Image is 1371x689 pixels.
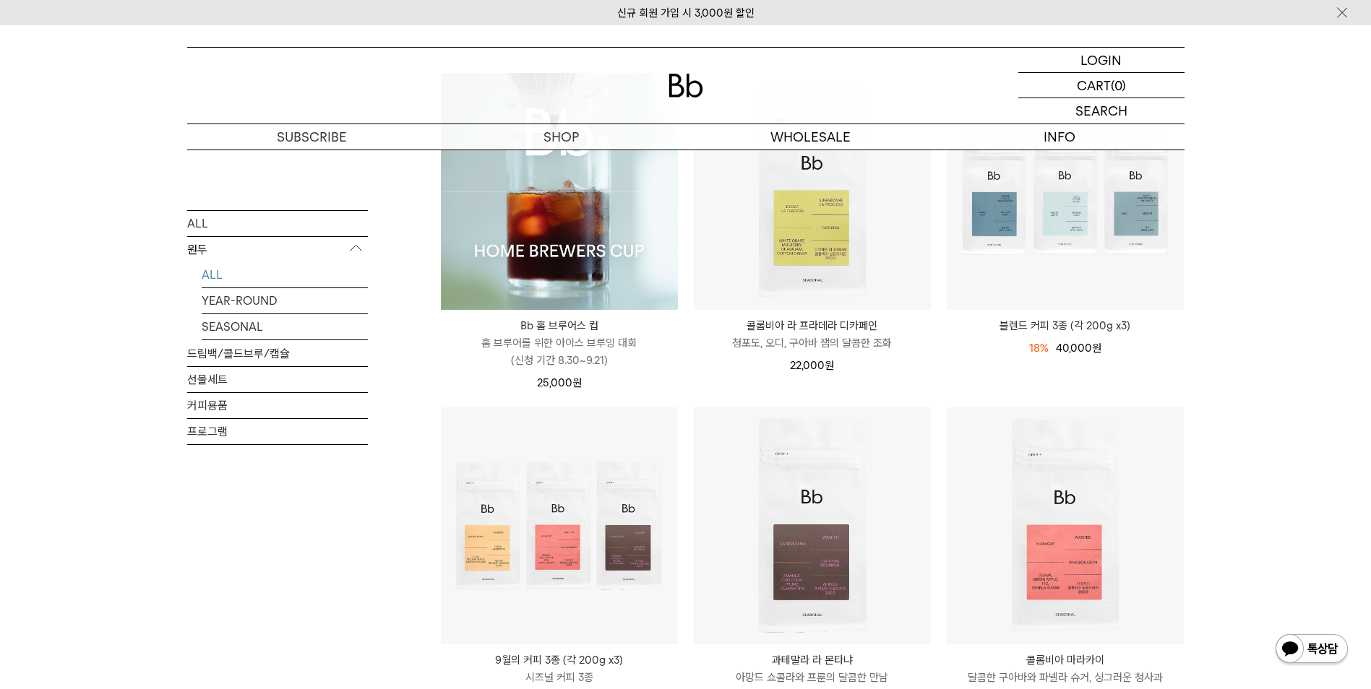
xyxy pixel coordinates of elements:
p: LOGIN [1080,48,1122,72]
span: 25,000 [537,376,582,389]
p: 콜롬비아 라 프라데라 디카페인 [694,317,931,334]
p: (0) [1111,73,1126,97]
img: 9월의 커피 3종 (각 200g x3) [441,407,678,644]
a: ALL [187,210,368,235]
a: 블렌드 커피 3종 (각 200g x3) [947,317,1184,334]
img: 로고 [669,74,703,97]
p: WHOLESALE [686,124,935,149]
a: 프로그램 [187,418,368,443]
a: 콜롬비아 마라카이 달콤한 구아바와 파넬라 슈거, 싱그러운 청사과 [947,651,1184,686]
p: SEARCH [1075,98,1127,123]
a: SHOP [437,124,686,149]
a: Bb 홈 브루어스 컵 홈 브루어를 위한 아이스 브루잉 대회(신청 기간 8.30~9.21) [441,317,678,369]
img: 1000001223_add2_021.jpg [441,73,678,310]
img: 콜롬비아 라 프라데라 디카페인 [694,73,931,310]
img: 콜롬비아 마라카이 [947,407,1184,644]
span: 원 [1092,342,1101,355]
div: 18% [1029,339,1049,357]
img: 블렌드 커피 3종 (각 200g x3) [947,73,1184,310]
p: Bb 홈 브루어스 컵 [441,317,678,334]
a: 선물세트 [187,366,368,391]
p: 아망드 쇼콜라와 프룬의 달콤한 만남 [694,669,931,686]
a: SUBSCRIBE [187,124,437,149]
p: 시즈널 커피 3종 [441,669,678,686]
p: CART [1077,73,1111,97]
p: 9월의 커피 3종 (각 200g x3) [441,651,678,669]
a: CART (0) [1018,73,1185,98]
span: 원 [825,359,834,372]
a: 과테말라 라 몬타냐 아망드 쇼콜라와 프룬의 달콤한 만남 [694,651,931,686]
a: 드립백/콜드브루/캡슐 [187,340,368,365]
img: 과테말라 라 몬타냐 [694,407,931,644]
p: 과테말라 라 몬타냐 [694,651,931,669]
p: 달콤한 구아바와 파넬라 슈거, 싱그러운 청사과 [947,669,1184,686]
p: 청포도, 오디, 구아바 잼의 달콤한 조화 [694,334,931,352]
p: 홈 브루어를 위한 아이스 브루잉 대회 (신청 기간 8.30~9.21) [441,334,678,369]
a: 커피용품 [187,392,368,417]
span: 40,000 [1056,342,1101,355]
p: 콜롬비아 마라카이 [947,651,1184,669]
a: 신규 회원 가입 시 3,000원 할인 [617,6,755,19]
span: 22,000 [790,359,834,372]
p: 원두 [187,236,368,262]
span: 원 [572,376,582,389]
a: LOGIN [1018,48,1185,73]
a: SEASONAL [202,313,368,339]
a: YEAR-ROUND [202,287,368,313]
a: ALL [202,261,368,287]
a: 콜롬비아 라 프라데라 디카페인 청포도, 오디, 구아바 잼의 달콤한 조화 [694,317,931,352]
a: 9월의 커피 3종 (각 200g x3) 시즈널 커피 3종 [441,651,678,686]
img: 카카오톡 채널 1:1 채팅 버튼 [1274,633,1349,667]
a: Bb 홈 브루어스 컵 [441,73,678,310]
p: INFO [935,124,1185,149]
